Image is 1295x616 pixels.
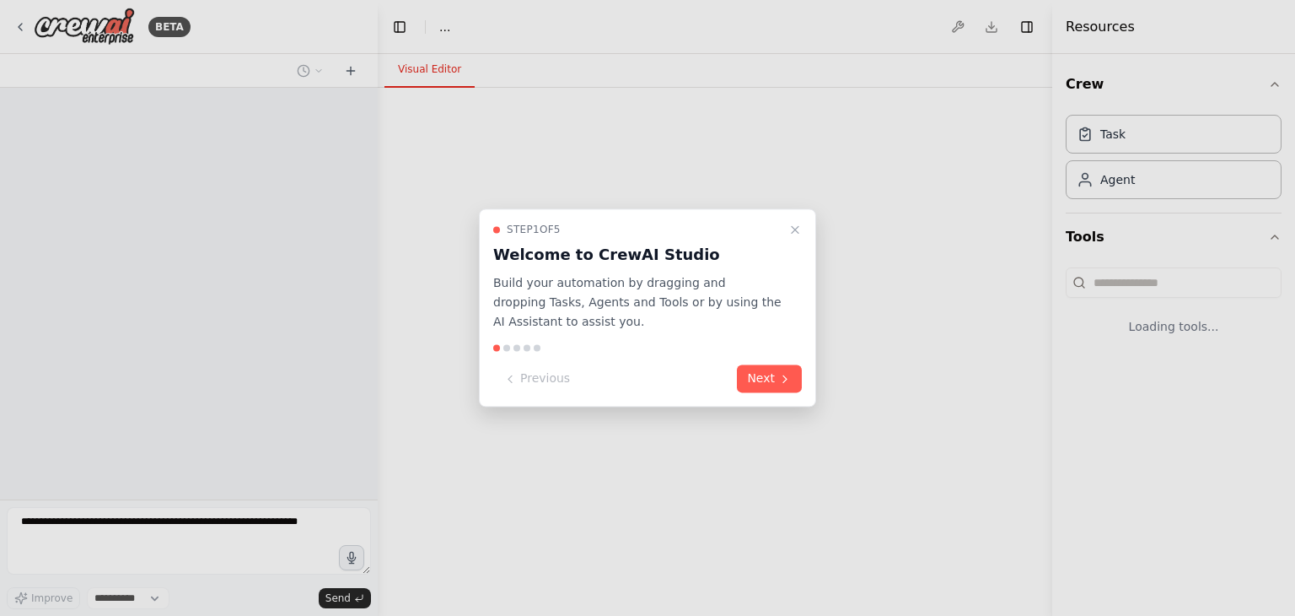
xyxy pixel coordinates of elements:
button: Hide left sidebar [388,15,411,39]
button: Previous [493,365,580,393]
button: Close walkthrough [785,219,805,240]
button: Next [737,365,802,393]
p: Build your automation by dragging and dropping Tasks, Agents and Tools or by using the AI Assista... [493,273,782,331]
h3: Welcome to CrewAI Studio [493,243,782,267]
span: Step 1 of 5 [507,223,561,236]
